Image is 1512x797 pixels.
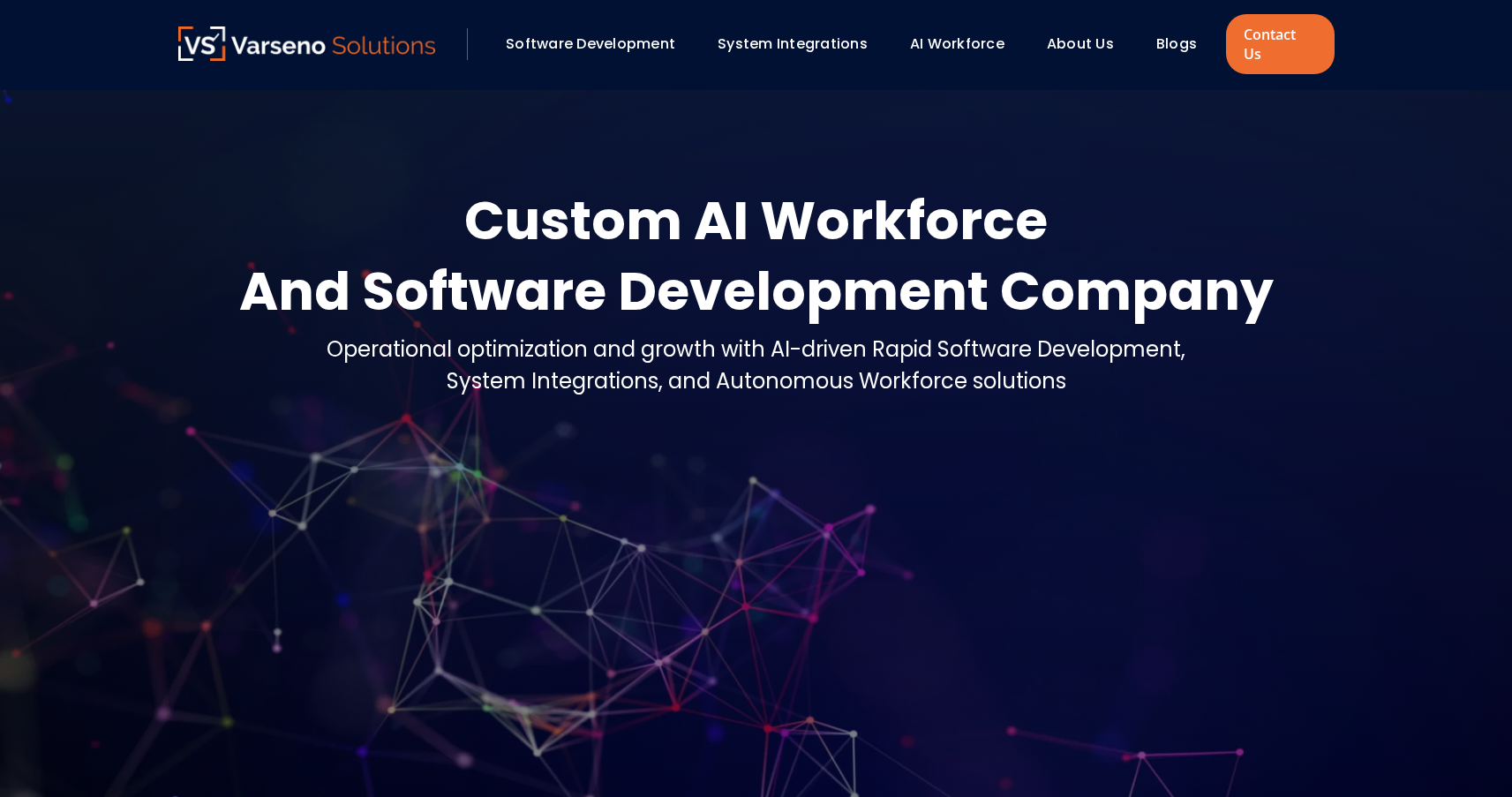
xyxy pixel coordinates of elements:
a: AI Workforce [910,34,1004,54]
a: Software Development [506,34,675,54]
div: System Integrations [709,29,892,59]
a: Blogs [1156,34,1197,54]
a: System Integrations [718,34,868,54]
div: And Software Development Company [239,256,1274,327]
img: Varseno Solutions – Product Engineering & IT Services [178,26,436,61]
a: Contact Us [1226,14,1334,74]
div: Software Development [497,29,700,59]
a: About Us [1047,34,1114,54]
div: About Us [1038,29,1139,59]
div: Operational optimization and growth with AI-driven Rapid Software Development, [327,334,1185,365]
div: System Integrations, and Autonomous Workforce solutions [327,365,1185,397]
div: Blogs [1147,29,1222,59]
div: AI Workforce [901,29,1029,59]
a: Varseno Solutions – Product Engineering & IT Services [178,26,436,62]
div: Custom AI Workforce [239,185,1274,256]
